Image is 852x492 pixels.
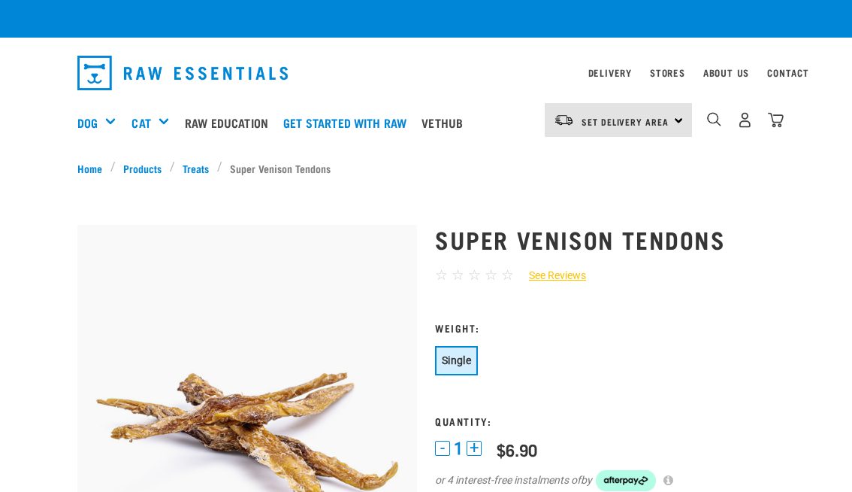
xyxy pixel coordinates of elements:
span: Set Delivery Area [582,119,669,124]
a: Contact [767,70,809,75]
nav: breadcrumbs [77,160,775,176]
a: Products [116,160,170,176]
a: Treats [175,160,217,176]
h3: Quantity: [435,415,775,427]
span: ☆ [468,266,481,284]
h3: Weight: [435,322,775,333]
div: or 4 interest-free instalments of by [435,470,775,491]
span: ☆ [501,266,514,284]
span: ☆ [452,266,464,284]
img: home-icon-1@2x.png [707,112,721,126]
div: $6.90 [497,440,537,459]
a: About Us [703,70,749,75]
a: Get started with Raw [279,93,418,153]
img: Afterpay [596,470,656,491]
a: Home [77,160,110,176]
img: Raw Essentials Logo [77,56,288,90]
a: Vethub [418,93,474,153]
h1: Super Venison Tendons [435,226,775,253]
a: Dog [77,114,98,132]
img: user.png [737,112,753,128]
nav: dropdown navigation [65,50,787,96]
img: home-icon@2x.png [768,112,784,128]
span: ☆ [435,266,448,284]
button: - [435,441,450,456]
a: Delivery [588,70,632,75]
a: Raw Education [181,93,279,153]
a: Cat [131,114,150,132]
button: Single [435,346,478,375]
span: ☆ [485,266,497,284]
img: van-moving.png [554,114,574,127]
a: See Reviews [514,268,586,284]
a: Stores [650,70,685,75]
span: Single [442,354,471,366]
button: + [467,441,482,456]
span: 1 [454,441,463,457]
